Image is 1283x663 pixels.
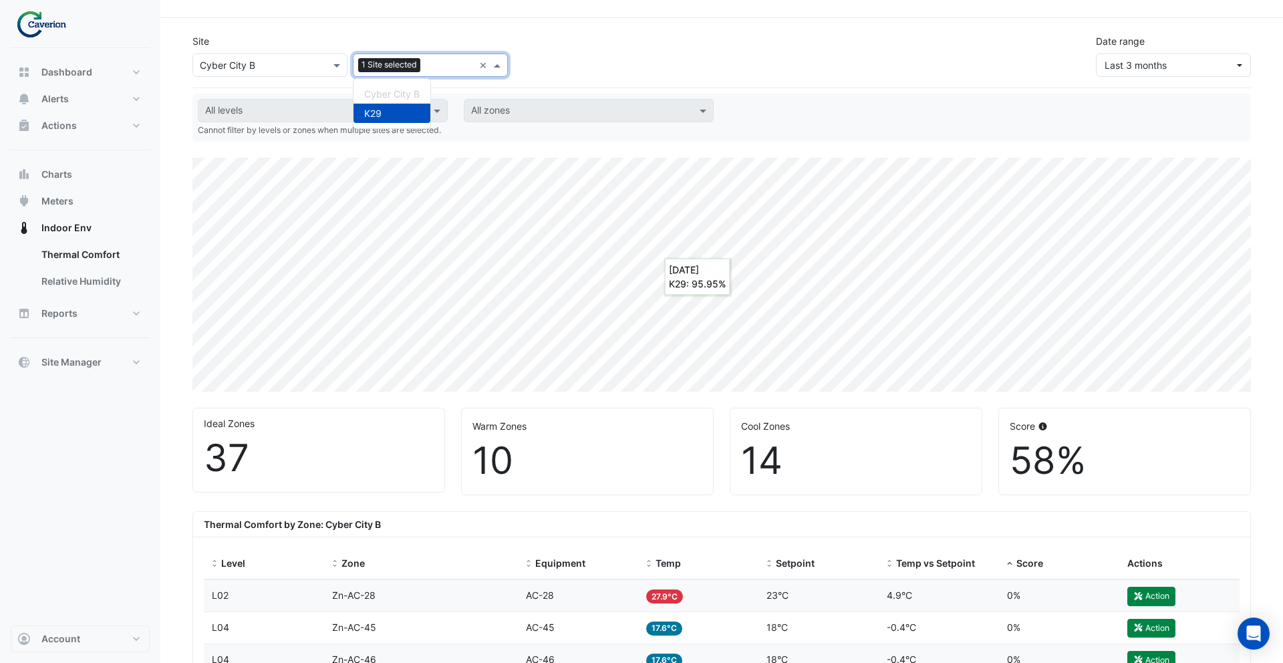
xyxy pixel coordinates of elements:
[204,519,381,530] b: Thermal Comfort by Zone
[41,194,74,208] span: Meters
[341,557,365,569] span: Zone
[41,92,69,106] span: Alerts
[16,11,76,37] img: Company Logo
[17,168,31,181] app-icon: Charts
[41,168,72,181] span: Charts
[1127,557,1163,569] span: Actions
[472,419,702,433] div: Warm Zones
[472,438,702,483] div: 10
[887,589,912,601] span: 4.9°C
[212,622,229,633] span: L04
[535,557,585,569] span: Equipment
[198,125,441,135] small: Cannot filter by levels or zones when multiple sites are selected.
[31,241,150,268] a: Thermal Comfort
[17,221,31,235] app-icon: Indoor Env
[766,589,789,601] span: 23°C
[203,103,243,120] div: All levels
[31,268,150,295] a: Relative Humidity
[17,307,31,320] app-icon: Reports
[1096,34,1145,48] label: Date range
[353,78,431,129] ng-dropdown-panel: Options list
[646,622,682,636] span: 17.6°C
[646,589,683,604] span: 27.9°C
[1010,438,1240,483] div: 58%
[358,58,420,72] span: 1 Site selected
[11,241,150,300] div: Indoor Env
[17,356,31,369] app-icon: Site Manager
[11,188,150,215] button: Meters
[41,119,77,132] span: Actions
[41,632,80,646] span: Account
[1007,622,1020,633] span: 0%
[1105,59,1167,71] span: 01 May 25 - 31 Jul 25
[17,65,31,79] app-icon: Dashboard
[192,34,209,48] label: Site
[11,161,150,188] button: Charts
[17,119,31,132] app-icon: Actions
[11,112,150,139] button: Actions
[321,519,381,530] span: : Cyber City B
[221,557,245,569] span: Level
[11,59,150,86] button: Dashboard
[776,557,815,569] span: Setpoint
[11,626,150,652] button: Account
[1238,618,1270,650] div: Open Intercom Messenger
[741,438,971,483] div: 14
[41,356,102,369] span: Site Manager
[11,215,150,241] button: Indoor Env
[469,103,510,120] div: All zones
[212,589,229,601] span: L02
[479,58,490,72] span: Clear
[332,589,376,601] span: Zn-AC-28
[11,349,150,376] button: Site Manager
[11,86,150,112] button: Alerts
[17,194,31,208] app-icon: Meters
[896,557,975,569] span: Temp vs Setpoint
[656,557,681,569] span: Temp
[1096,53,1251,77] button: Last 3 months
[526,622,555,633] span: AC-45
[741,419,971,433] div: Cool Zones
[364,88,420,100] span: Cyber City B
[1127,619,1175,638] button: Action
[526,589,554,601] span: AC-28
[364,108,382,119] span: K29
[41,221,92,235] span: Indoor Env
[41,307,78,320] span: Reports
[11,300,150,327] button: Reports
[887,622,916,633] span: -0.4°C
[332,622,376,633] span: Zn-AC-45
[1010,419,1240,433] div: Score
[41,65,92,79] span: Dashboard
[1007,589,1020,601] span: 0%
[204,416,434,430] div: Ideal Zones
[17,92,31,106] app-icon: Alerts
[766,622,788,633] span: 18°C
[1127,587,1175,606] button: Action
[204,436,434,481] div: 37
[1016,557,1043,569] span: Score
